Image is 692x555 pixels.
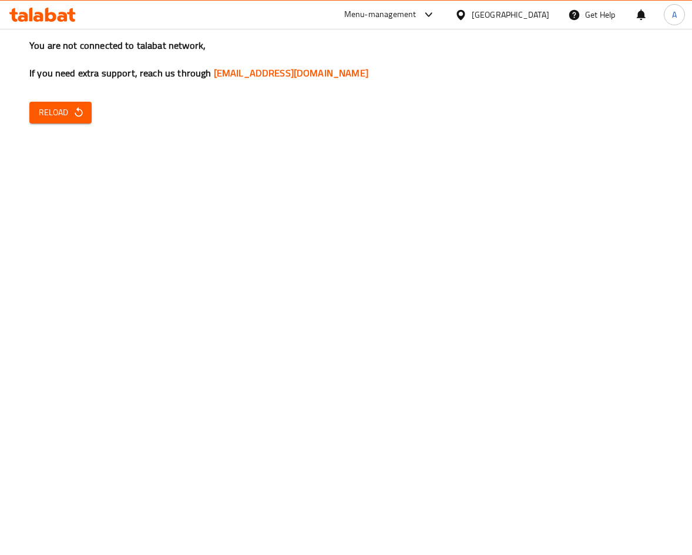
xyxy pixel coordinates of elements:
button: Reload [29,102,92,123]
div: [GEOGRAPHIC_DATA] [472,8,549,21]
span: Reload [39,105,82,120]
h3: You are not connected to talabat network, If you need extra support, reach us through [29,39,663,80]
div: Menu-management [344,8,416,22]
span: A [672,8,677,21]
a: [EMAIL_ADDRESS][DOMAIN_NAME] [214,64,368,82]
